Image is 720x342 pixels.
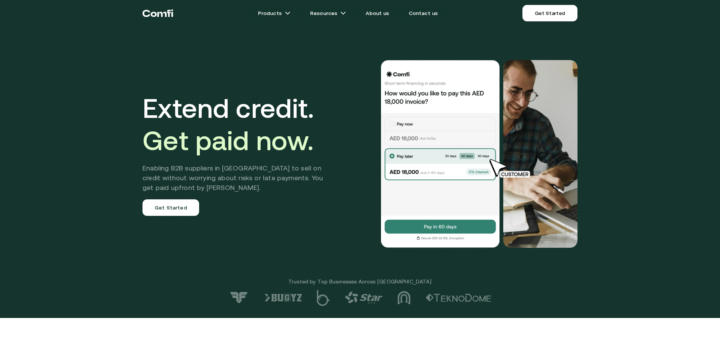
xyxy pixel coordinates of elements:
[503,60,577,248] img: Would you like to pay this AED 18,000.00 invoice?
[357,6,398,21] a: About us
[142,92,334,157] h1: Extend credit.
[142,125,313,156] span: Get paid now.
[484,158,538,179] img: cursor
[345,292,382,304] img: logo-4
[285,10,291,16] img: arrow icons
[142,199,199,216] a: Get Started
[397,291,411,304] img: logo-3
[400,6,447,21] a: Contact us
[229,291,249,304] img: logo-7
[264,294,302,302] img: logo-6
[380,60,500,248] img: Would you like to pay this AED 18,000.00 invoice?
[142,2,173,24] a: Return to the top of the Comfi home page
[426,294,491,302] img: logo-2
[142,163,334,193] h2: Enabling B2B suppliers in [GEOGRAPHIC_DATA] to sell on credit without worrying about risks or lat...
[522,5,577,21] a: Get Started
[249,6,300,21] a: Productsarrow icons
[301,6,355,21] a: Resourcesarrow icons
[317,290,330,306] img: logo-5
[340,10,346,16] img: arrow icons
